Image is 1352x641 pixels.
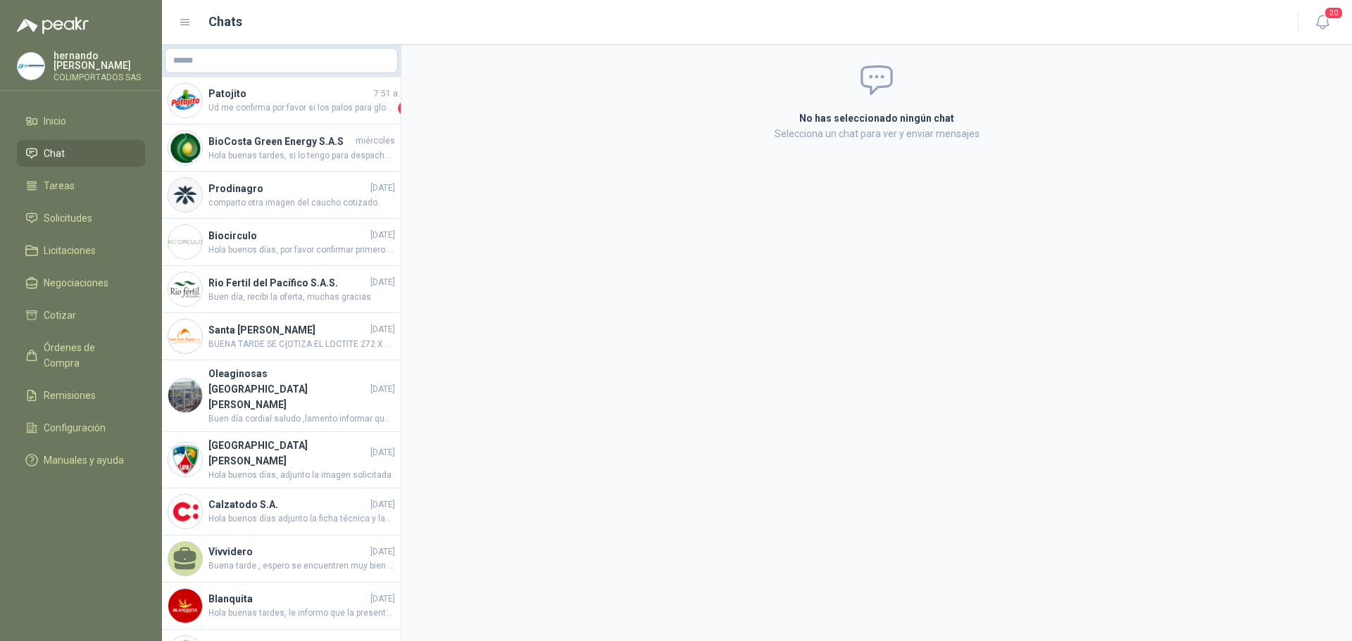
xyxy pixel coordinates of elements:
[162,219,401,266] a: Company LogoBiocirculo[DATE]Hola buenos días, por favor confirmar primero el material, cerámica o...
[44,340,132,371] span: Órdenes de Compra
[370,446,395,459] span: [DATE]
[44,452,124,468] span: Manuales y ayuda
[208,607,395,620] span: Hola buenas tardes, le informo que la presentación de de la lámina es de 125 cm x 245 cm transpar...
[208,544,368,559] h4: Vivvidero
[374,87,412,101] span: 7:51 a. m.
[208,412,395,426] span: Buen día cordial saludo ,lamento informar que no ha llegado la importación presentamos problemas ...
[208,591,368,607] h4: Blanquita
[356,134,395,148] span: miércoles
[162,266,401,313] a: Company LogoRio Fertil del Pacífico S.A.S.[DATE]Buen día, recibi la oferta, muchas gracias
[208,149,395,163] span: Hola buenas tardes, si lo tengo para despachar por transportadora el día de hoy, y es importado d...
[44,210,92,226] span: Solicitudes
[44,113,66,129] span: Inicio
[168,225,202,259] img: Company Logo
[208,291,395,304] span: Buen día, recibi la oferta, muchas gracias
[370,498,395,512] span: [DATE]
[17,140,145,167] a: Chat
[370,383,395,396] span: [DATE]
[370,545,395,559] span: [DATE]
[17,447,145,474] a: Manuales y ayuda
[44,178,75,193] span: Tareas
[370,323,395,336] span: [DATE]
[168,131,202,165] img: Company Logo
[208,438,368,469] h4: [GEOGRAPHIC_DATA][PERSON_NAME]
[162,313,401,360] a: Company LogoSanta [PERSON_NAME][DATE]BUENA TARDE SE C{OTIZA EL LOCTITE 272 X LOS ML, YA QUE ES EL...
[208,469,395,482] span: Hola buenos días, adjunto la imagen solicitada
[370,592,395,606] span: [DATE]
[208,134,353,149] h4: BioCosta Green Energy S.A.S
[17,382,145,409] a: Remisiones
[208,366,368,412] h4: Oleaginosas [GEOGRAPHIC_DATA][PERSON_NAME]
[370,229,395,242] span: [DATE]
[162,583,401,630] a: Company LogoBlanquita[DATE]Hola buenas tardes, le informo que la presentación de de la lámina es ...
[208,243,395,257] span: Hola buenos días, por favor confirmar primero el material, cerámica o fibra de vidrio, por otro l...
[17,302,145,329] a: Cotizar
[208,497,368,512] h4: Calzatodo S.A.
[370,182,395,195] span: [DATE]
[168,443,202,476] img: Company Logo
[44,388,96,403] span: Remisiones
[162,360,401,432] a: Company LogoOleaginosas [GEOGRAPHIC_DATA][PERSON_NAME][DATE]Buen día cordial saludo ,lamento info...
[18,53,44,80] img: Company Logo
[631,110,1122,126] h2: No has seleccionado ningún chat
[208,228,368,243] h4: Biocirculo
[208,275,368,291] h4: Rio Fertil del Pacífico S.A.S.
[17,108,145,134] a: Inicio
[631,126,1122,141] p: Selecciona un chat para ver y enviar mensajes
[17,17,89,34] img: Logo peakr
[162,172,401,219] a: Company LogoProdinagro[DATE]comparto otra imagen del caucho cotizado.
[208,86,371,101] h4: Patojito
[168,178,202,212] img: Company Logo
[208,196,395,210] span: comparto otra imagen del caucho cotizado.
[208,338,395,351] span: BUENA TARDE SE C{OTIZA EL LOCTITE 272 X LOS ML, YA QUE ES EL QUE VIENE POR 10ML , EL 271 TAMBIEN ...
[1310,10,1335,35] button: 20
[370,276,395,289] span: [DATE]
[208,101,395,115] span: Ud me confirma por favor si los palos para globo que me esta cotizando corresponden a los que se ...
[17,414,145,441] a: Configuración
[168,84,202,118] img: Company Logo
[208,12,242,32] h1: Chats
[168,589,202,623] img: Company Logo
[44,307,76,323] span: Cotizar
[44,420,106,436] span: Configuración
[398,101,412,115] span: 3
[168,319,202,353] img: Company Logo
[168,272,202,306] img: Company Logo
[44,243,96,258] span: Licitaciones
[208,322,368,338] h4: Santa [PERSON_NAME]
[54,73,145,82] p: COLIMPORTADOS SAS
[162,432,401,488] a: Company Logo[GEOGRAPHIC_DATA][PERSON_NAME][DATE]Hola buenos días, adjunto la imagen solicitada
[168,495,202,528] img: Company Logo
[162,535,401,583] a: Vivvidero[DATE]Buena tarde , espero se encuentren muy bien , el motivo por el cual le escribo es ...
[162,488,401,535] a: Company LogoCalzatodo S.A.[DATE]Hola buenos días adjunto la ficha técnica y las fotos solicitadas
[17,172,145,199] a: Tareas
[54,51,145,70] p: hernando [PERSON_NAME]
[168,379,202,412] img: Company Logo
[162,77,401,125] a: Company LogoPatojito7:51 a. m.Ud me confirma por favor si los palos para globo que me esta cotiza...
[17,237,145,264] a: Licitaciones
[17,334,145,376] a: Órdenes de Compra
[17,205,145,231] a: Solicitudes
[44,146,65,161] span: Chat
[208,512,395,526] span: Hola buenos días adjunto la ficha técnica y las fotos solicitadas
[162,125,401,172] a: Company LogoBioCosta Green Energy S.A.SmiércolesHola buenas tardes, si lo tengo para despachar po...
[208,181,368,196] h4: Prodinagro
[44,275,108,291] span: Negociaciones
[1324,6,1344,20] span: 20
[208,559,395,573] span: Buena tarde , espero se encuentren muy bien , el motivo por el cual le escribo es para informarle...
[17,269,145,296] a: Negociaciones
